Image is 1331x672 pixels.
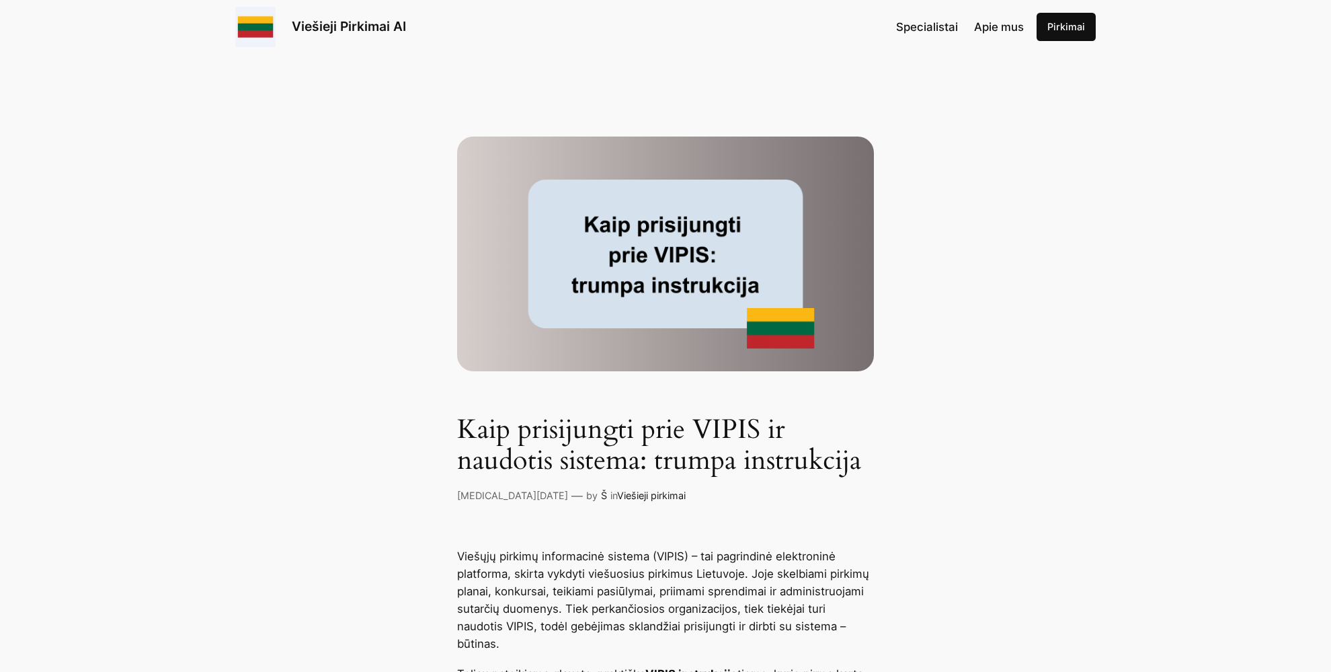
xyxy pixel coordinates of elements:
a: Specialistai [896,18,958,36]
h1: Kaip prisijungti prie VIPIS ir naudotis sistema: trumpa instrukcija [457,414,874,476]
a: Viešieji pirkimai [617,490,686,501]
img: Viešieji pirkimai logo [235,7,276,47]
a: Š [601,490,607,501]
a: [MEDICAL_DATA][DATE] [457,490,568,501]
a: Viešieji Pirkimai AI [292,18,406,34]
p: by [586,488,598,503]
p: Viešųjų pirkimų informacinė sistema (VIPIS) – tai pagrindinė elektroninė platforma, skirta vykdyt... [457,548,874,652]
span: in [610,490,617,501]
span: Apie mus [974,20,1024,34]
a: Apie mus [974,18,1024,36]
a: Pirkimai [1037,13,1096,41]
p: — [571,487,583,505]
span: Specialistai [896,20,958,34]
nav: Navigation [896,18,1024,36]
